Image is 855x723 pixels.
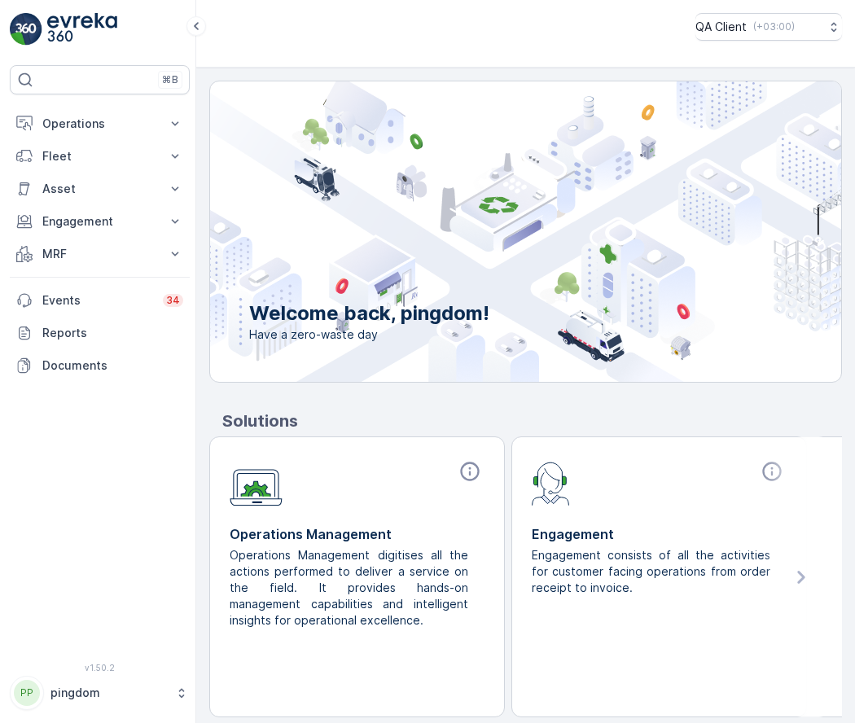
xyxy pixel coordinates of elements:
button: Fleet [10,140,190,173]
p: Fleet [42,148,157,164]
img: city illustration [137,81,841,382]
p: 34 [166,294,180,307]
p: ( +03:00 ) [753,20,795,33]
button: Operations [10,107,190,140]
a: Documents [10,349,190,382]
img: logo_light-DOdMpM7g.png [47,13,117,46]
p: Events [42,292,153,309]
p: Engagement [42,213,157,230]
span: Have a zero-waste day [249,326,489,343]
p: pingdom [50,685,167,701]
button: QA Client(+03:00) [695,13,842,41]
span: v 1.50.2 [10,663,190,673]
button: PPpingdom [10,676,190,710]
p: Operations Management digitises all the actions performed to deliver a service on the field. It p... [230,547,471,629]
p: Operations Management [230,524,484,544]
p: Asset [42,181,157,197]
p: Engagement [532,524,787,544]
div: PP [14,680,40,706]
p: Documents [42,357,183,374]
button: MRF [10,238,190,270]
p: MRF [42,246,157,262]
a: Reports [10,317,190,349]
p: Solutions [222,409,842,433]
p: Engagement consists of all the activities for customer facing operations from order receipt to in... [532,547,774,596]
p: Operations [42,116,157,132]
a: Events34 [10,284,190,317]
p: Welcome back, pingdom! [249,300,489,326]
p: QA Client [695,19,747,35]
button: Asset [10,173,190,205]
p: Reports [42,325,183,341]
img: module-icon [230,460,283,506]
p: ⌘B [162,73,178,86]
button: Engagement [10,205,190,238]
img: module-icon [532,460,570,506]
img: logo [10,13,42,46]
